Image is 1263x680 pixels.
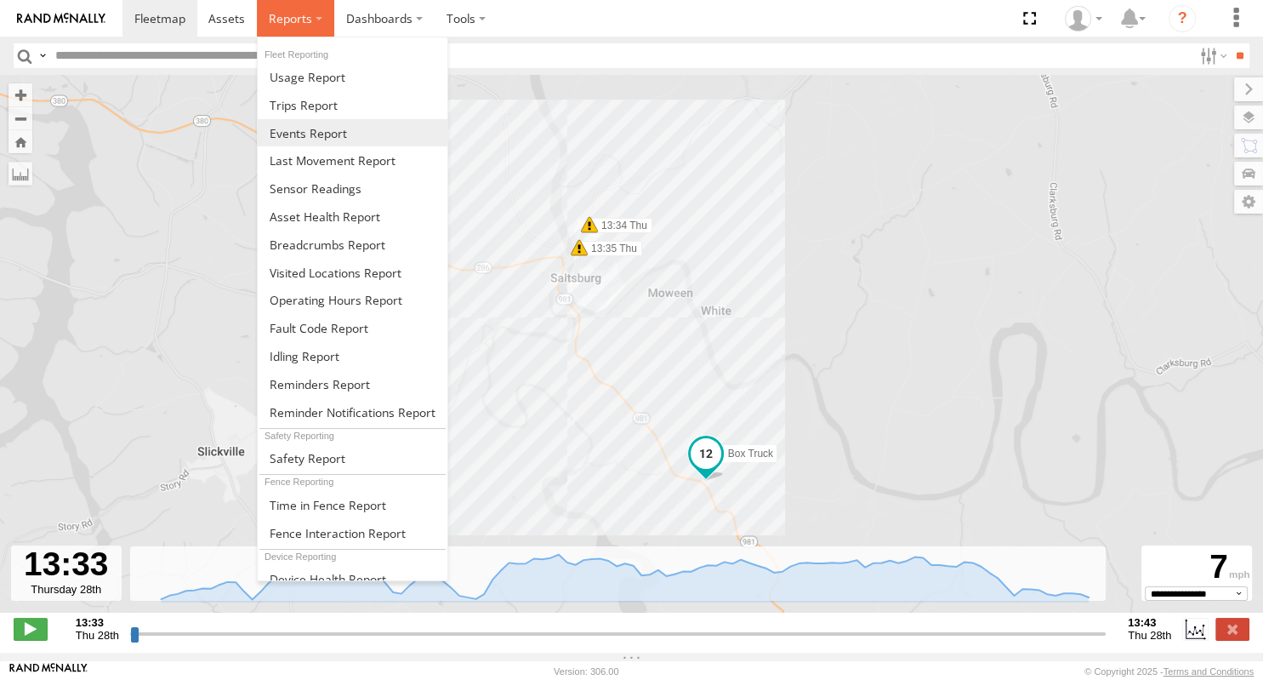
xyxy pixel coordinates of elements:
a: Fence Interaction Report [258,519,447,547]
strong: 13:33 [76,616,119,629]
a: Last Movement Report [258,146,447,174]
label: Search Filter Options [1193,43,1230,68]
button: Zoom Home [9,130,32,153]
div: Samantha Graf [1059,6,1108,31]
i: ? [1169,5,1196,32]
a: Breadcrumbs Report [258,231,447,259]
div: Version: 306.00 [554,666,618,677]
strong: 13:43 [1128,616,1171,629]
a: Device Health Report [258,565,447,593]
a: Asset Health Report [258,203,447,231]
label: Search Query [36,43,49,68]
a: Asset Operating Hours Report [258,286,447,314]
a: Full Events Report [258,119,447,147]
span: Thu 28th Aug 2025 [76,629,119,642]
a: Service Reminder Notifications Report [258,398,447,426]
button: Zoom in [9,83,32,106]
a: Usage Report [258,63,447,91]
a: Trips Report [258,91,447,119]
img: rand-logo.svg [17,13,105,25]
a: Safety Report [258,444,447,472]
a: Idling Report [258,342,447,370]
a: Sensor Readings [258,174,447,203]
span: Box Truck [727,447,772,459]
label: 13:35 Thu [579,241,642,256]
a: Reminders Report [258,370,447,398]
a: Visited Locations Report [258,259,447,287]
div: © Copyright 2025 - [1084,666,1254,677]
a: Terms and Conditions [1163,666,1254,677]
span: Thu 28th Aug 2025 [1128,629,1171,642]
label: Map Settings [1234,190,1263,214]
button: Zoom out [9,106,32,130]
a: Visit our Website [9,663,88,680]
label: Measure [9,162,32,186]
label: Play/Stop [14,618,48,640]
a: Fault Code Report [258,314,447,342]
label: Close [1215,618,1249,640]
div: 7 [1144,548,1249,586]
a: Time in Fences Report [258,491,447,519]
label: 13:34 Thu [589,218,652,233]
